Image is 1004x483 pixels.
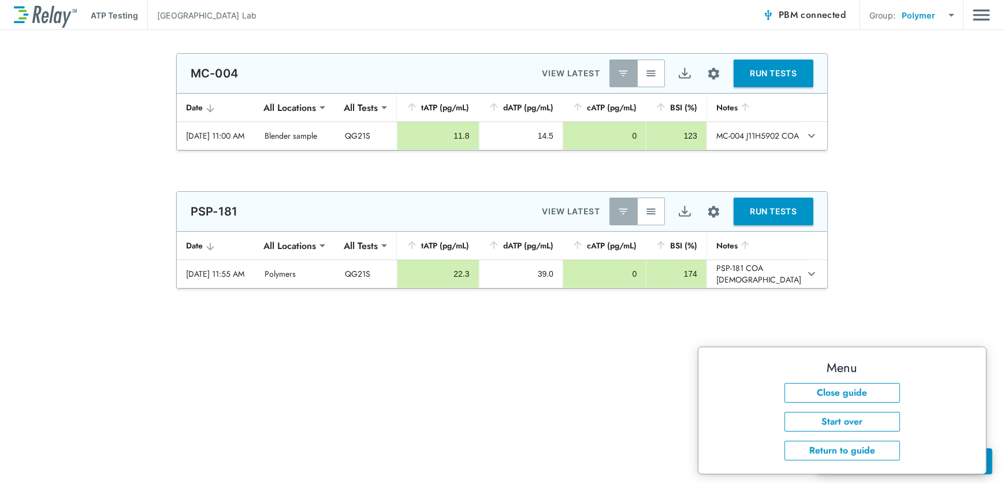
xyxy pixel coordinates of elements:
[255,260,335,288] td: Polymers
[678,205,692,219] img: Export Icon
[572,130,637,142] div: 0
[177,232,827,288] table: sticky table
[698,196,729,227] button: Site setup
[698,347,986,474] iframe: bubble
[406,239,469,252] div: tATP (pg/mL)
[255,122,335,150] td: Blender sample
[973,4,990,26] img: Drawer Icon
[869,9,895,21] p: Group:
[14,3,77,28] img: LuminUltra Relay
[91,9,138,21] p: ATP Testing
[801,8,846,21] span: connected
[177,94,255,122] th: Date
[336,122,397,150] td: QG21S
[706,205,721,219] img: Settings Icon
[671,60,698,87] button: Export
[802,126,821,146] button: expand row
[488,239,553,252] div: dATP (pg/mL)
[779,7,846,23] span: PBM
[186,130,246,142] div: [DATE] 11:00 AM
[572,268,637,280] div: 0
[763,9,774,21] img: Connected Icon
[716,101,792,114] div: Notes
[407,130,469,142] div: 11.8
[489,268,553,280] div: 39.0
[489,130,553,142] div: 14.5
[186,268,246,280] div: [DATE] 11:55 AM
[706,260,801,288] td: PSP-181 COA [DEMOGRAPHIC_DATA]
[716,239,792,252] div: Notes
[572,239,637,252] div: cATP (pg/mL)
[973,4,990,26] button: Main menu
[255,234,324,257] div: All Locations
[758,3,850,27] button: PBM connected
[656,130,697,142] div: 123
[645,68,657,79] img: View All
[671,198,698,225] button: Export
[645,206,657,217] img: View All
[542,205,600,218] p: VIEW LATEST
[706,122,801,150] td: MC-004 J11H5902 COA
[656,268,697,280] div: 174
[406,101,469,114] div: tATP (pg/mL)
[255,96,324,119] div: All Locations
[157,9,256,21] p: [GEOGRAPHIC_DATA] Lab
[698,58,729,89] button: Site setup
[655,101,697,114] div: BSI (%)
[336,260,397,288] td: QG21S
[336,234,386,257] div: All Tests
[572,101,637,114] div: cATP (pg/mL)
[191,66,238,80] p: MC-004
[488,101,553,114] div: dATP (pg/mL)
[177,232,255,260] th: Date
[407,268,469,280] div: 22.3
[734,198,813,225] button: RUN TESTS
[618,206,629,217] img: Latest
[802,264,821,284] button: expand row
[618,68,629,79] img: Latest
[678,66,692,81] img: Export Icon
[177,94,827,150] table: sticky table
[542,66,600,80] p: VIEW LATEST
[706,66,721,81] img: Settings Icon
[734,60,813,87] button: RUN TESTS
[191,205,237,218] p: PSP-181
[655,239,697,252] div: BSI (%)
[336,96,386,119] div: All Tests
